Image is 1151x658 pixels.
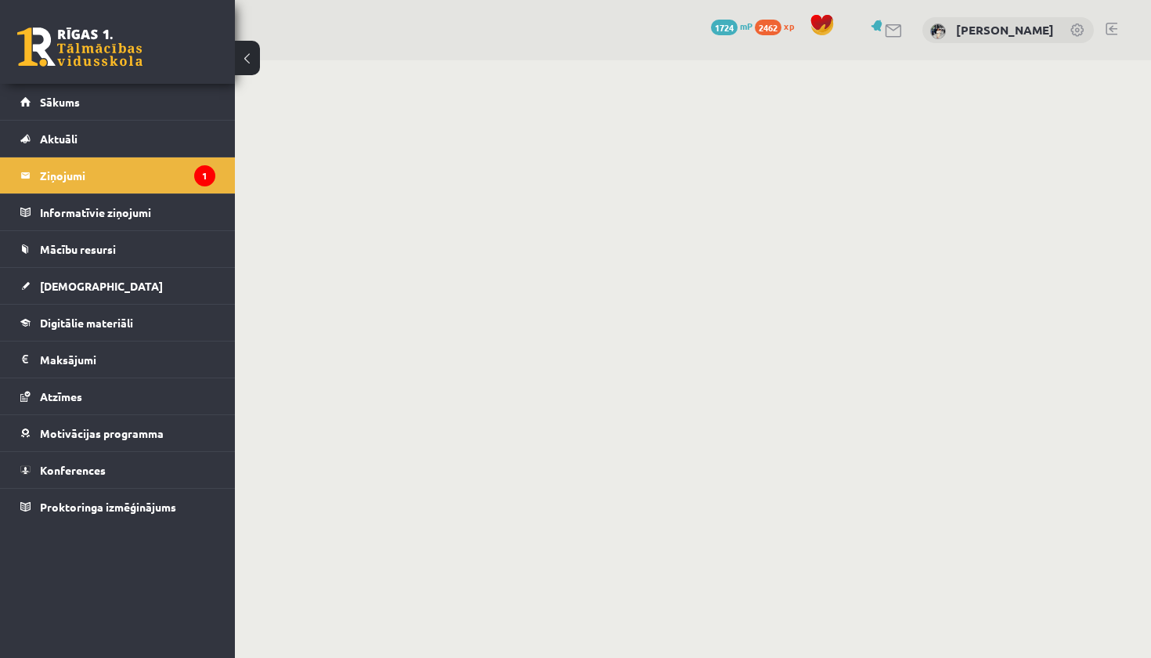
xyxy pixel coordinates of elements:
legend: Informatīvie ziņojumi [40,194,215,230]
a: Atzīmes [20,378,215,414]
a: [PERSON_NAME] [956,22,1054,38]
a: Sākums [20,84,215,120]
span: Aktuāli [40,132,78,146]
i: 1 [194,165,215,186]
a: Digitālie materiāli [20,305,215,341]
a: Konferences [20,452,215,488]
span: [DEMOGRAPHIC_DATA] [40,279,163,293]
span: mP [740,20,752,32]
span: Konferences [40,463,106,477]
a: Rīgas 1. Tālmācības vidusskola [17,27,143,67]
a: Proktoringa izmēģinājums [20,489,215,525]
span: Sākums [40,95,80,109]
span: 1724 [711,20,738,35]
a: Informatīvie ziņojumi [20,194,215,230]
a: 1724 mP [711,20,752,32]
a: 2462 xp [755,20,802,32]
img: Daniela Varlamova [930,23,946,39]
a: Mācību resursi [20,231,215,267]
span: xp [784,20,794,32]
a: Ziņojumi1 [20,157,215,193]
a: Aktuāli [20,121,215,157]
a: Maksājumi [20,342,215,378]
span: Digitālie materiāli [40,316,133,330]
span: 2462 [755,20,781,35]
span: Atzīmes [40,389,82,403]
a: Motivācijas programma [20,415,215,451]
legend: Ziņojumi [40,157,215,193]
legend: Maksājumi [40,342,215,378]
span: Motivācijas programma [40,426,164,440]
a: [DEMOGRAPHIC_DATA] [20,268,215,304]
span: Mācību resursi [40,242,116,256]
span: Proktoringa izmēģinājums [40,500,176,514]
